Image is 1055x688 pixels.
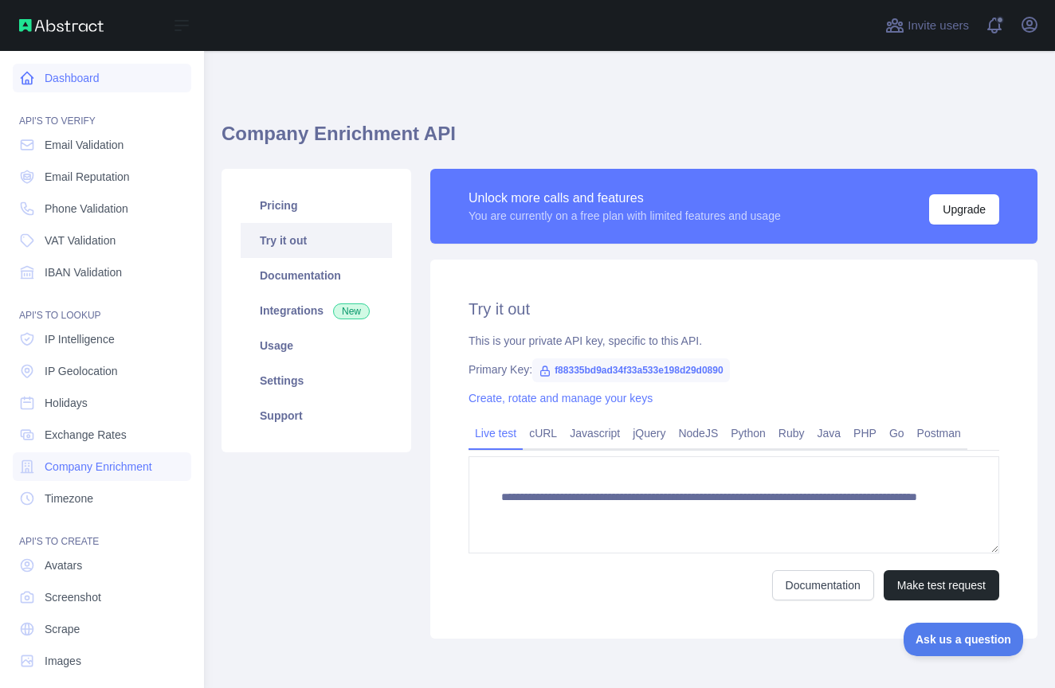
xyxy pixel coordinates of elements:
h1: Company Enrichment API [222,121,1037,159]
a: Scrape [13,615,191,643]
div: API'S TO CREATE [13,516,191,548]
a: IP Intelligence [13,325,191,354]
a: Screenshot [13,583,191,612]
div: Primary Key: [469,362,999,377]
div: Unlock more calls and features [469,189,781,208]
a: Try it out [241,223,392,258]
span: Images [45,653,81,669]
span: Holidays [45,395,88,411]
a: Dashboard [13,64,191,92]
span: f88335bd9ad34f33a533e198d29d0890 [532,358,730,382]
a: Email Validation [13,131,191,159]
a: cURL [523,420,563,446]
a: Documentation [772,570,874,600]
a: VAT Validation [13,226,191,255]
span: Email Validation [45,137,124,153]
button: Upgrade [929,194,999,225]
a: IP Geolocation [13,357,191,385]
iframe: Toggle Customer Support [904,623,1023,656]
span: Avatars [45,557,82,573]
span: VAT Validation [45,233,116,248]
span: Scrape [45,621,80,637]
a: Documentation [241,258,392,293]
span: IP Geolocation [45,363,118,379]
a: Holidays [13,389,191,417]
a: IBAN Validation [13,258,191,287]
span: IBAN Validation [45,264,122,280]
a: Create, rotate and manage your keys [469,392,653,405]
span: New [333,303,370,319]
a: jQuery [626,420,672,446]
a: Support [241,398,392,433]
span: Phone Validation [45,201,128,217]
a: Images [13,647,191,675]
a: Company Enrichment [13,452,191,481]
span: Exchange Rates [45,427,127,443]
a: PHP [847,420,883,446]
button: Make test request [884,570,999,600]
div: API'S TO LOOKUP [13,290,191,322]
a: Live test [469,420,523,446]
a: Pricing [241,188,392,223]
div: You are currently on a free plan with limited features and usage [469,208,781,224]
span: Screenshot [45,589,101,605]
a: Go [883,420,911,446]
h2: Try it out [469,298,999,320]
span: Email Reputation [45,169,130,185]
span: Timezone [45,491,93,506]
a: Email Reputation [13,162,191,191]
a: Java [811,420,848,446]
a: Python [724,420,772,446]
a: Avatars [13,551,191,580]
span: Company Enrichment [45,459,152,475]
div: API'S TO VERIFY [13,96,191,127]
button: Invite users [882,13,972,38]
a: Javascript [563,420,626,446]
a: Phone Validation [13,194,191,223]
a: Ruby [772,420,811,446]
div: This is your private API key, specific to this API. [469,333,999,349]
a: Settings [241,363,392,398]
a: Integrations New [241,293,392,328]
span: Invite users [908,17,969,35]
a: NodeJS [672,420,724,446]
span: IP Intelligence [45,331,115,347]
a: Usage [241,328,392,363]
a: Timezone [13,484,191,513]
a: Postman [911,420,967,446]
a: Exchange Rates [13,420,191,449]
img: Abstract API [19,19,104,32]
